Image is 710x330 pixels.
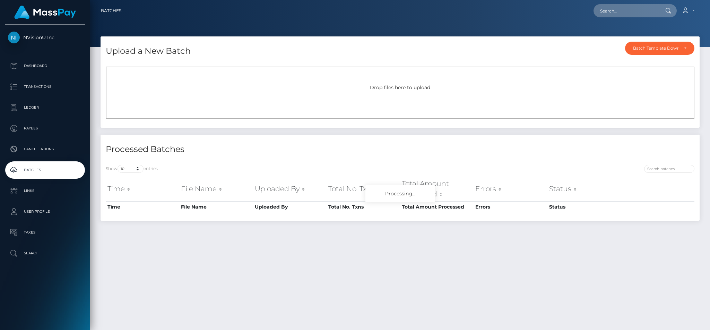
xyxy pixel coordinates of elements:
button: Batch Template Download [625,42,694,55]
th: Total No. Txns [327,177,400,201]
a: Batches [5,161,85,179]
a: Payees [5,120,85,137]
th: Uploaded By [253,201,327,212]
p: Batches [8,165,82,175]
th: Errors [474,177,547,201]
span: NVisionU Inc [5,34,85,41]
input: Search... [594,4,659,17]
p: Ledger [8,102,82,113]
th: Total Amount Processed [400,201,474,212]
p: Cancellations [8,144,82,154]
th: Time [106,201,179,212]
p: Taxes [8,227,82,238]
p: Dashboard [8,61,82,71]
a: Taxes [5,224,85,241]
select: Showentries [118,165,144,173]
p: Payees [8,123,82,134]
a: User Profile [5,203,85,220]
th: Uploaded By [253,177,327,201]
span: Drop files here to upload [370,84,430,91]
label: Show entries [106,165,158,173]
p: Transactions [8,82,82,92]
th: Total Amount Processed [400,177,474,201]
a: Search [5,245,85,262]
input: Search batches [644,165,694,173]
th: Status [547,177,621,201]
a: Transactions [5,78,85,95]
img: MassPay Logo [14,6,76,19]
p: User Profile [8,206,82,217]
p: Links [8,186,82,196]
th: Errors [474,201,547,212]
th: File Name [179,201,253,212]
th: Total No. Txns [327,201,400,212]
p: Search [8,248,82,259]
h4: Processed Batches [106,143,395,155]
th: Time [106,177,179,201]
img: NVisionU Inc [8,32,20,43]
th: Status [547,201,621,212]
a: Cancellations [5,141,85,158]
a: Links [5,182,85,200]
th: File Name [179,177,253,201]
div: Batch Template Download [633,45,678,51]
div: Processing... [365,185,435,202]
a: Dashboard [5,57,85,75]
a: Ledger [5,99,85,116]
a: Batches [101,3,121,18]
h4: Upload a New Batch [106,45,191,57]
